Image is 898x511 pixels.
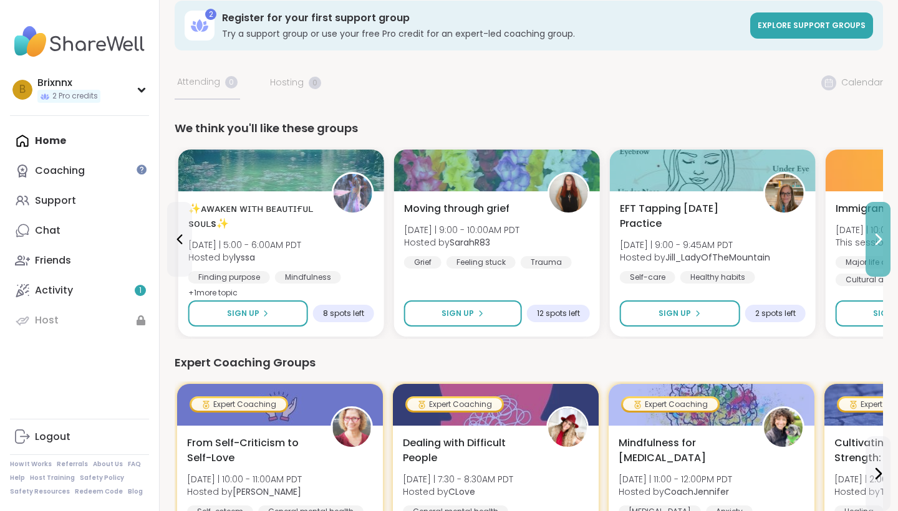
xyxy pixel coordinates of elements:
span: Dealing with Difficult People [403,436,533,466]
a: Redeem Code [75,487,123,496]
span: From Self-Criticism to Self-Love [187,436,317,466]
span: 2 spots left [755,308,796,318]
a: Logout [10,422,149,452]
span: Hosted by [619,485,732,498]
div: Finding purpose [188,271,270,284]
span: Hosted by [403,485,513,498]
span: Mindfulness for [MEDICAL_DATA] [619,436,748,466]
div: Host [35,313,59,327]
span: Hosted by [187,485,302,498]
div: Chat [35,224,60,237]
div: We think you'll like these groups [175,120,883,137]
div: Mindfulness [275,271,341,284]
img: CLove [548,408,587,447]
button: Sign Up [404,300,522,327]
a: Activity1 [10,275,149,305]
b: CLove [448,485,475,498]
div: 2 [205,9,216,20]
span: Explore support groups [758,20,866,31]
a: Coaching [10,156,149,186]
a: Help [10,474,25,482]
span: ✨ᴀᴡᴀᴋᴇɴ ᴡɪᴛʜ ʙᴇᴀᴜᴛɪғᴜʟ sᴏᴜʟs✨ [188,201,318,231]
div: Feeling stuck [447,256,516,269]
div: Expert Coaching [623,398,718,411]
a: Friends [10,246,149,275]
div: Expert Coaching [407,398,502,411]
img: ShareWell Nav Logo [10,20,149,64]
span: [DATE] | 7:30 - 8:30AM PDT [403,473,513,485]
span: Hosted by [188,251,301,264]
h3: Register for your first support group [222,11,743,25]
button: Sign Up [620,300,740,327]
a: FAQ [128,460,141,469]
span: 12 spots left [537,308,580,318]
a: Host [10,305,149,335]
a: Host Training [30,474,75,482]
div: Expert Coaching Groups [175,354,883,371]
span: [DATE] | 9:00 - 9:45AM PDT [620,239,770,251]
span: Hosted by [404,236,519,249]
img: Fausta [332,408,371,447]
div: Support [35,194,76,208]
div: Friends [35,254,71,267]
b: CoachJennifer [664,485,729,498]
div: Grief [404,256,442,269]
img: SarahR83 [549,174,588,213]
img: CoachJennifer [764,408,803,447]
span: EFT Tapping [DATE] Practice [620,201,750,231]
a: Safety Policy [80,474,124,482]
div: Brixnnx [37,76,100,90]
a: How It Works [10,460,52,469]
span: B [19,82,26,98]
a: Support [10,186,149,216]
div: Activity [35,284,73,297]
div: Coaching [35,164,85,178]
iframe: Spotlight [137,165,147,174]
h3: Try a support group or use your free Pro credit for an expert-led coaching group. [222,27,743,40]
div: Healthy habits [680,271,755,284]
a: Chat [10,216,149,246]
b: Jill_LadyOfTheMountain [665,251,770,264]
span: Sign Up [659,308,691,319]
b: [PERSON_NAME] [233,485,301,498]
div: Trauma [521,256,572,269]
span: Moving through grief [404,201,509,216]
a: Referrals [57,460,88,469]
span: 1 [139,285,142,296]
span: Sign Up [442,308,474,319]
span: [DATE] | 5:00 - 6:00AM PDT [188,239,301,251]
img: Jill_LadyOfTheMountain [765,174,804,213]
span: [DATE] | 11:00 - 12:00PM PDT [619,473,732,485]
img: lyssa [334,174,372,213]
a: Explore support groups [750,12,873,39]
a: About Us [93,460,123,469]
span: [DATE] | 10:00 - 11:00AM PDT [187,473,302,485]
span: Hosted by [620,251,770,264]
span: Sign Up [227,308,259,319]
div: Self-care [620,271,675,284]
div: Logout [35,430,70,444]
span: 2 Pro credits [52,91,98,102]
button: Sign Up [188,300,308,327]
div: Expert Coaching [191,398,286,411]
b: SarahR83 [450,236,490,249]
a: Safety Resources [10,487,70,496]
a: Blog [128,487,143,496]
span: [DATE] | 9:00 - 10:00AM PDT [404,224,519,236]
span: 8 spots left [323,308,364,318]
b: lyssa [234,251,255,264]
